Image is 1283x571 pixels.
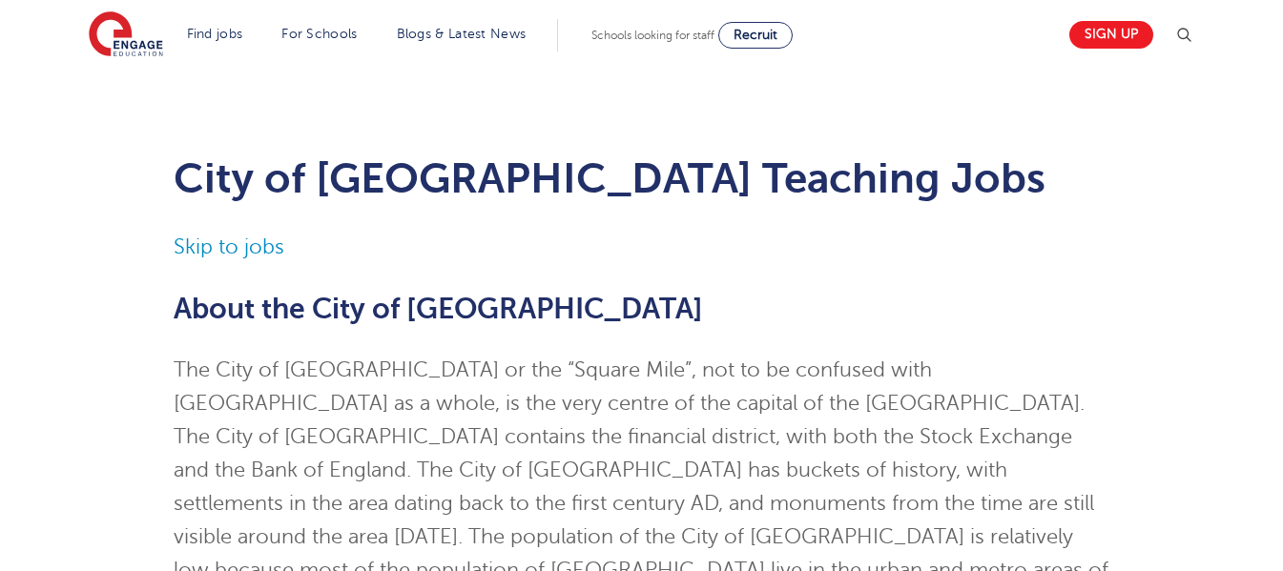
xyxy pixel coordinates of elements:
h2: About the City of [GEOGRAPHIC_DATA] [174,293,1109,325]
h1: City of [GEOGRAPHIC_DATA] Teaching Jobs [174,154,1109,202]
a: Find jobs [187,27,243,41]
a: Skip to jobs [174,235,284,258]
a: Recruit [718,22,793,49]
img: Engage Education [89,11,163,59]
a: Blogs & Latest News [397,27,527,41]
a: For Schools [281,27,357,41]
a: Sign up [1069,21,1153,49]
span: Recruit [734,28,777,42]
span: Schools looking for staff [591,29,714,42]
